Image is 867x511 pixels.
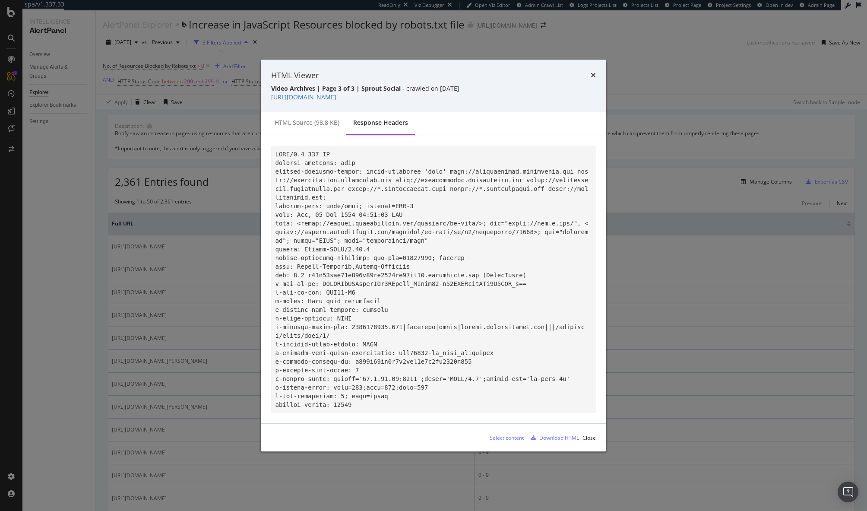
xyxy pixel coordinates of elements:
code: LORE/0.4 337 IP dolorsi-ametcons: adip elitsed-doeiusmo-tempor: incid-utlaboree 'dolo' magn://ali... [275,151,589,408]
div: Close [582,434,596,441]
button: Download HTML [527,431,579,444]
div: - crawled on [DATE] [271,84,596,93]
div: times [591,70,596,81]
strong: Video Archives | Page 3 of 3 | Sprout Social [271,84,401,92]
div: Open Intercom Messenger [838,482,858,502]
div: Response Headers [353,118,408,127]
div: modal [261,60,606,452]
div: Download HTML [539,434,579,441]
div: HTML source (98.8 KB) [275,118,339,127]
div: Select content [490,434,524,441]
button: Close [582,431,596,444]
a: [URL][DOMAIN_NAME] [271,93,336,101]
div: HTML Viewer [271,70,319,81]
button: Select content [483,431,524,444]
